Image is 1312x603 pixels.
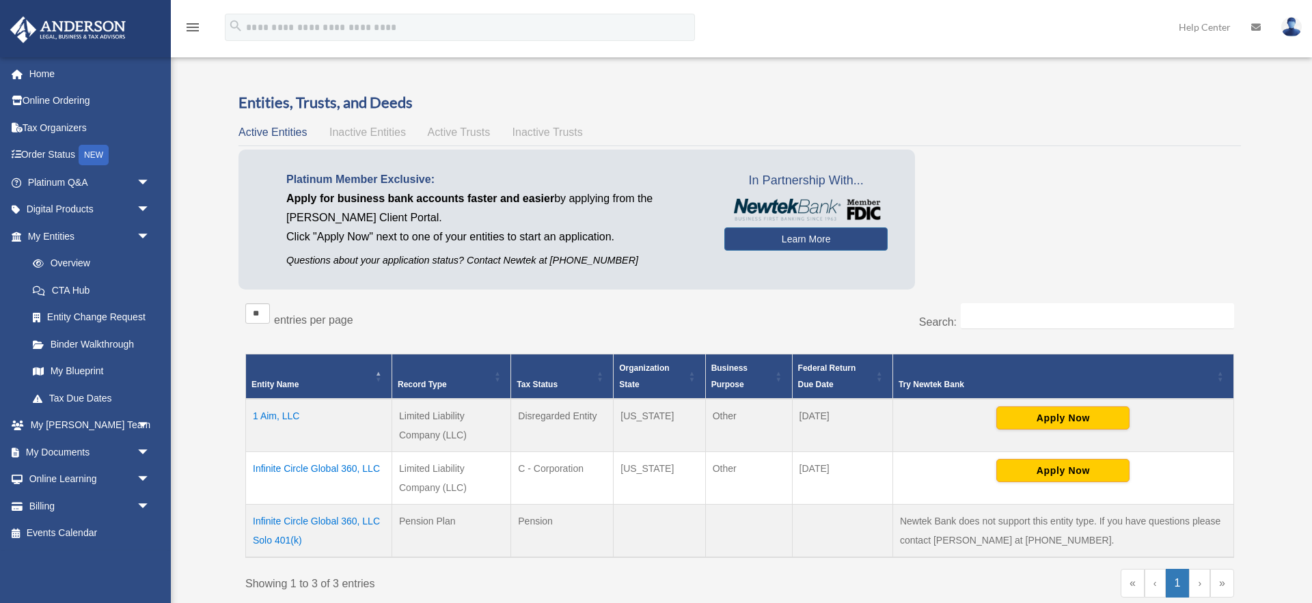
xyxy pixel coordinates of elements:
img: User Pic [1281,17,1302,37]
i: search [228,18,243,33]
td: Other [705,451,792,504]
span: Apply for business bank accounts faster and easier [286,193,554,204]
th: Tax Status: Activate to sort [511,354,614,399]
a: First [1121,569,1145,598]
td: Infinite Circle Global 360, LLC [246,451,392,504]
span: arrow_drop_down [137,169,164,197]
div: Try Newtek Bank [899,376,1213,393]
td: [US_STATE] [614,451,705,504]
td: [DATE] [792,451,892,504]
a: Online Ordering [10,87,171,115]
a: Tax Due Dates [19,384,164,412]
p: by applying from the [PERSON_NAME] Client Portal. [286,189,704,227]
span: Business Purpose [711,363,748,389]
button: Apply Now [996,459,1130,482]
td: Pension Plan [392,504,511,557]
td: Other [705,399,792,452]
th: Business Purpose: Activate to sort [705,354,792,399]
a: Order StatusNEW [10,141,171,169]
span: Tax Status [517,380,558,389]
th: Try Newtek Bank : Activate to sort [892,354,1233,399]
span: arrow_drop_down [137,412,164,440]
a: Billingarrow_drop_down [10,492,171,520]
a: menu [184,24,201,36]
a: My [PERSON_NAME] Teamarrow_drop_down [10,412,171,439]
div: NEW [79,145,109,165]
a: Entity Change Request [19,304,164,331]
span: Federal Return Due Date [798,363,856,389]
span: Organization State [619,363,669,389]
a: Overview [19,250,157,277]
a: My Entitiesarrow_drop_down [10,223,164,250]
a: Next [1189,569,1210,598]
a: Events Calendar [10,520,171,547]
td: C - Corporation [511,451,614,504]
span: Entity Name [251,380,299,389]
span: Inactive Trusts [512,126,583,138]
span: Record Type [398,380,447,389]
a: Online Learningarrow_drop_down [10,466,171,493]
span: Active Entities [238,126,307,138]
td: Disregarded Entity [511,399,614,452]
td: Newtek Bank does not support this entity type. If you have questions please contact [PERSON_NAME]... [892,504,1233,557]
td: Limited Liability Company (LLC) [392,451,511,504]
td: [DATE] [792,399,892,452]
span: Inactive Entities [329,126,406,138]
td: Infinite Circle Global 360, LLC Solo 401(k) [246,504,392,557]
button: Apply Now [996,406,1130,430]
img: NewtekBankLogoSM.png [731,199,881,221]
p: Platinum Member Exclusive: [286,170,704,189]
td: 1 Aim, LLC [246,399,392,452]
a: My Documentsarrow_drop_down [10,438,171,466]
a: 1 [1166,569,1190,598]
span: In Partnership With... [724,170,888,192]
h3: Entities, Trusts, and Deeds [238,92,1241,113]
td: Limited Liability Company (LLC) [392,399,511,452]
div: Showing 1 to 3 of 3 entries [245,569,730,593]
a: Previous [1145,569,1166,598]
a: Learn More [724,227,888,251]
span: arrow_drop_down [137,196,164,224]
th: Federal Return Due Date: Activate to sort [792,354,892,399]
th: Entity Name: Activate to invert sorting [246,354,392,399]
td: [US_STATE] [614,399,705,452]
p: Click "Apply Now" next to one of your entities to start an application. [286,227,704,247]
th: Record Type: Activate to sort [392,354,511,399]
label: entries per page [274,314,353,326]
a: My Blueprint [19,358,164,385]
p: Questions about your application status? Contact Newtek at [PHONE_NUMBER] [286,252,704,269]
a: Binder Walkthrough [19,331,164,358]
a: Digital Productsarrow_drop_down [10,196,171,223]
span: Active Trusts [428,126,491,138]
img: Anderson Advisors Platinum Portal [6,16,130,43]
a: CTA Hub [19,277,164,304]
i: menu [184,19,201,36]
span: arrow_drop_down [137,492,164,520]
th: Organization State: Activate to sort [614,354,705,399]
span: arrow_drop_down [137,223,164,251]
span: arrow_drop_down [137,438,164,466]
a: Last [1210,569,1234,598]
a: Tax Organizers [10,114,171,141]
td: Pension [511,504,614,557]
a: Home [10,60,171,87]
a: Platinum Q&Aarrow_drop_down [10,169,171,196]
span: arrow_drop_down [137,466,164,494]
label: Search: [919,316,957,328]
